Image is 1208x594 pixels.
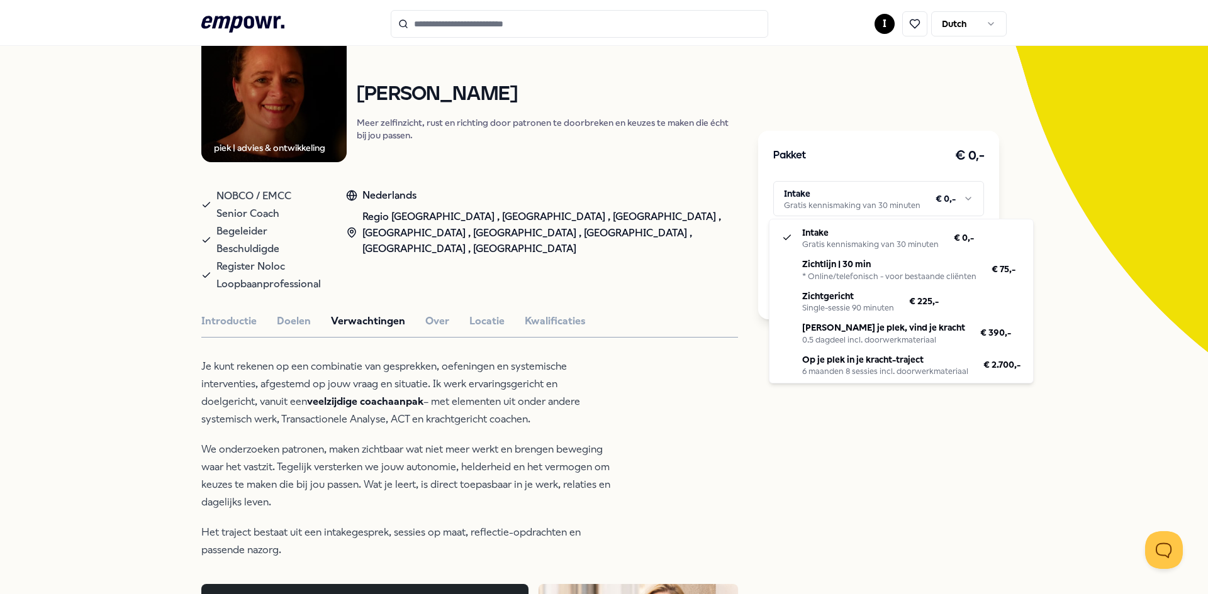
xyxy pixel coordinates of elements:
[802,289,894,303] p: Zichtgericht
[954,231,974,245] span: € 0,-
[802,239,939,250] div: Gratis kennismaking van 30 minuten
[909,294,939,308] span: € 225,-
[802,353,968,366] p: Op je plek in je kracht-traject
[983,358,1021,371] span: € 2.700,-
[802,366,968,377] div: 6 maanden 8 sessies incl. doorwerkmateriaal
[802,303,894,313] div: Single-sessie 90 minuten
[802,257,976,271] p: Zichtlijn | 30 min
[802,321,965,334] p: [PERSON_NAME] je plek, vind je kracht
[980,326,1011,339] span: € 390,-
[802,335,965,345] div: 0.5 dagdeel incl. doorwerkmateriaal
[802,272,976,282] div: * Online/telefonisch - voor bestaande cliënten
[802,226,939,239] p: Intake
[992,262,1015,276] span: € 75,-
